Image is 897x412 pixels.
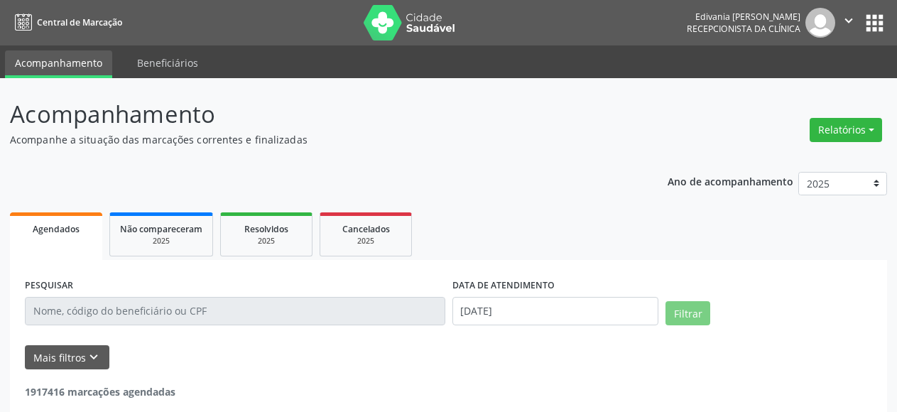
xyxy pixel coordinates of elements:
p: Acompanhamento [10,97,624,132]
p: Ano de acompanhamento [668,172,793,190]
p: Acompanhe a situação das marcações correntes e finalizadas [10,132,624,147]
label: DATA DE ATENDIMENTO [452,275,555,297]
input: Nome, código do beneficiário ou CPF [25,297,445,325]
button: Filtrar [665,301,710,325]
div: 2025 [330,236,401,246]
span: Agendados [33,223,80,235]
span: Recepcionista da clínica [687,23,800,35]
div: 2025 [120,236,202,246]
a: Central de Marcação [10,11,122,34]
i:  [841,13,857,28]
div: 2025 [231,236,302,246]
img: img [805,8,835,38]
span: Não compareceram [120,223,202,235]
span: Cancelados [342,223,390,235]
a: Acompanhamento [5,50,112,78]
div: Edivania [PERSON_NAME] [687,11,800,23]
span: Resolvidos [244,223,288,235]
i: keyboard_arrow_down [86,349,102,365]
label: PESQUISAR [25,275,73,297]
button: apps [862,11,887,36]
a: Beneficiários [127,50,208,75]
button:  [835,8,862,38]
button: Mais filtroskeyboard_arrow_down [25,345,109,370]
span: Central de Marcação [37,16,122,28]
strong: 1917416 marcações agendadas [25,385,175,399]
input: Selecione um intervalo [452,297,659,325]
button: Relatórios [810,118,882,142]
